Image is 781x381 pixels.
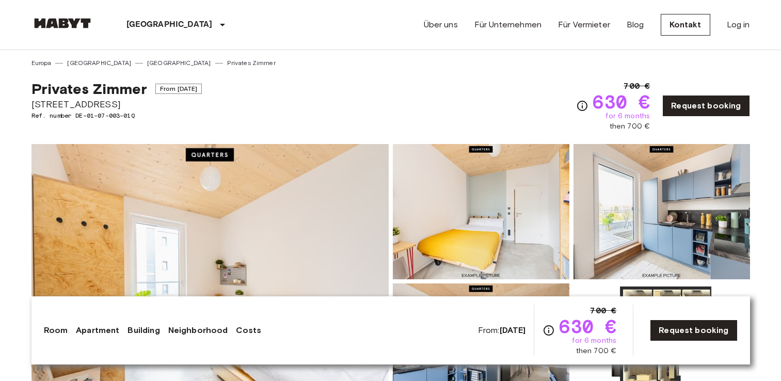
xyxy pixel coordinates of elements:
[559,317,616,336] span: 630 €
[31,18,93,28] img: Habyt
[661,14,710,36] a: Kontakt
[500,325,526,335] b: [DATE]
[627,19,644,31] a: Blog
[478,325,526,336] span: From:
[127,324,160,337] a: Building
[576,346,617,356] span: then 700 €
[31,58,52,68] a: Europa
[236,324,261,337] a: Costs
[31,80,147,98] span: Privates Zimmer
[558,19,610,31] a: Für Vermieter
[576,100,588,112] svg: Check cost overview for full price breakdown. Please note that discounts apply to new joiners onl...
[605,111,650,121] span: for 6 months
[147,58,211,68] a: [GEOGRAPHIC_DATA]
[155,84,202,94] span: From [DATE]
[572,336,616,346] span: for 6 months
[573,144,750,279] img: Picture of unit DE-01-07-003-01Q
[624,80,650,92] span: 700 €
[31,111,202,120] span: Ref. number DE-01-07-003-01Q
[474,19,541,31] a: Für Unternehmen
[44,324,68,337] a: Room
[543,324,555,337] svg: Check cost overview for full price breakdown. Please note that discounts apply to new joiners onl...
[126,19,213,31] p: [GEOGRAPHIC_DATA]
[662,95,750,117] a: Request booking
[227,58,276,68] a: Privates Zimmer
[610,121,650,132] span: then 700 €
[393,144,569,279] img: Picture of unit DE-01-07-003-01Q
[650,320,737,341] a: Request booking
[590,305,616,317] span: 700 €
[593,92,650,111] span: 630 €
[727,19,750,31] a: Log in
[168,324,228,337] a: Neighborhood
[67,58,131,68] a: [GEOGRAPHIC_DATA]
[76,324,119,337] a: Apartment
[31,98,202,111] span: [STREET_ADDRESS]
[424,19,458,31] a: Über uns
